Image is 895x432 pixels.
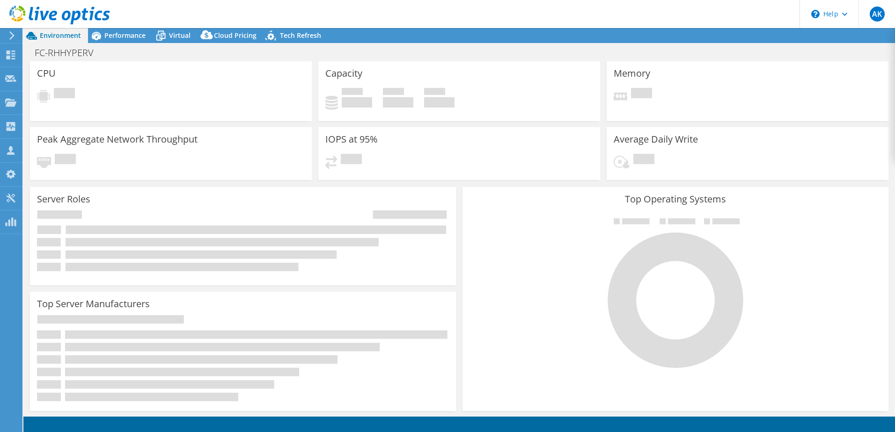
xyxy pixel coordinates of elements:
h3: Top Operating Systems [470,194,881,204]
h3: Memory [614,68,650,79]
svg: \n [811,10,820,18]
span: Pending [55,154,76,166]
h3: CPU [37,68,56,79]
span: Pending [54,88,75,101]
h1: FC-RHHYPERV [30,48,108,58]
h3: IOPS at 95% [325,134,378,144]
h3: Peak Aggregate Network Throughput [37,134,198,144]
span: Used [342,88,363,97]
span: Pending [633,154,654,166]
span: Pending [631,88,652,101]
span: Tech Refresh [280,31,321,40]
span: Environment [40,31,81,40]
span: Total [424,88,445,97]
span: Pending [341,154,362,166]
span: Performance [104,31,146,40]
span: AK [870,7,885,22]
h3: Top Server Manufacturers [37,299,150,309]
h3: Server Roles [37,194,90,204]
span: Free [383,88,404,97]
h3: Capacity [325,68,362,79]
span: Cloud Pricing [214,31,257,40]
h4: 0 GiB [424,97,455,108]
h4: 0 GiB [342,97,372,108]
h4: 0 GiB [383,97,413,108]
span: Virtual [169,31,191,40]
h3: Average Daily Write [614,134,698,144]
